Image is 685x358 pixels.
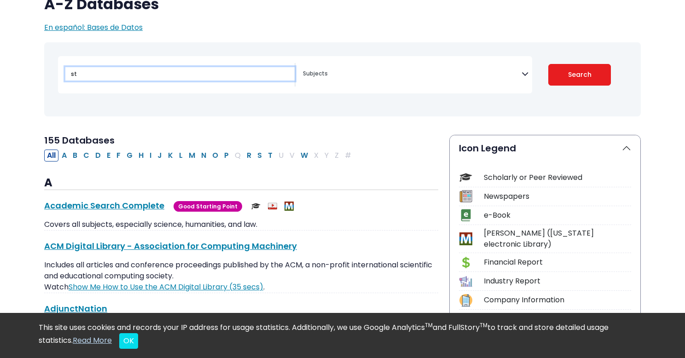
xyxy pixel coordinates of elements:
[459,294,472,306] img: Icon Company Information
[44,150,355,160] div: Alpha-list to filter by first letter of database name
[44,176,438,190] h3: A
[450,135,640,161] button: Icon Legend
[114,150,123,162] button: Filter Results F
[265,150,275,162] button: Filter Results T
[147,150,154,162] button: Filter Results I
[65,67,295,81] input: Search database by title or keyword
[484,210,631,221] div: e-Book
[221,150,232,162] button: Filter Results P
[59,150,70,162] button: Filter Results A
[44,200,164,211] a: Academic Search Complete
[44,219,438,230] p: Covers all subjects, especially science, humanities, and law.
[459,171,472,184] img: Icon Scholarly or Peer Reviewed
[174,201,242,212] span: Good Starting Point
[425,321,433,329] sup: TM
[44,150,58,162] button: All
[44,260,438,293] p: Includes all articles and conference proceedings published by the ACM, a non-profit international...
[39,322,646,349] div: This site uses cookies and records your IP address for usage statistics. Additionally, we use Goo...
[104,150,113,162] button: Filter Results E
[93,150,104,162] button: Filter Results D
[70,150,80,162] button: Filter Results B
[44,42,641,116] nav: Search filters
[81,150,92,162] button: Filter Results C
[284,202,294,211] img: MeL (Michigan electronic Library)
[484,294,631,306] div: Company Information
[176,150,186,162] button: Filter Results L
[44,240,297,252] a: ACM Digital Library - Association for Computing Machinery
[484,257,631,268] div: Financial Report
[198,150,209,162] button: Filter Results N
[459,190,472,202] img: Icon Newspapers
[73,335,112,346] a: Read More
[155,150,165,162] button: Filter Results J
[484,191,631,202] div: Newspapers
[44,303,107,314] a: AdjunctNation
[255,150,265,162] button: Filter Results S
[165,150,176,162] button: Filter Results K
[303,71,522,78] textarea: Search
[459,232,472,245] img: Icon MeL (Michigan electronic Library)
[209,150,221,162] button: Filter Results O
[44,22,143,33] a: En español: Bases de Datos
[124,150,135,162] button: Filter Results G
[459,256,472,269] img: Icon Financial Report
[459,275,472,288] img: Icon Industry Report
[484,172,631,183] div: Scholarly or Peer Reviewed
[459,209,472,221] img: Icon e-Book
[548,64,611,86] button: Submit for Search Results
[480,321,488,329] sup: TM
[484,228,631,250] div: [PERSON_NAME] ([US_STATE] electronic Library)
[251,202,261,211] img: Scholarly or Peer Reviewed
[44,134,115,147] span: 155 Databases
[484,276,631,287] div: Industry Report
[268,202,277,211] img: Audio & Video
[69,282,263,292] a: Link opens in new window
[186,150,198,162] button: Filter Results M
[298,150,311,162] button: Filter Results W
[136,150,146,162] button: Filter Results H
[119,333,138,349] button: Close
[244,150,254,162] button: Filter Results R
